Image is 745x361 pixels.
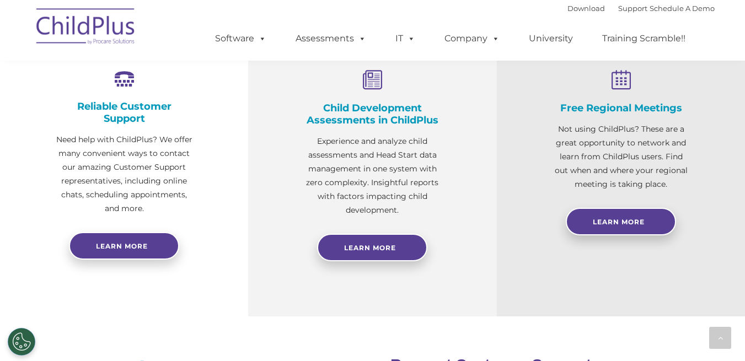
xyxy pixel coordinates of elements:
a: Schedule A Demo [650,4,715,13]
a: Company [433,28,511,50]
font: | [567,4,715,13]
h4: Child Development Assessments in ChildPlus [303,102,441,126]
a: Software [204,28,277,50]
a: Assessments [285,28,377,50]
p: Need help with ChildPlus? We offer many convenient ways to contact our amazing Customer Support r... [55,133,193,215]
span: Learn More [344,244,396,252]
span: Phone number [153,118,200,126]
a: Download [567,4,605,13]
a: Support [618,4,647,13]
img: ChildPlus by Procare Solutions [31,1,141,56]
span: Learn More [593,218,645,226]
a: Learn More [317,234,427,261]
span: Last name [153,73,187,81]
a: Training Scramble!! [591,28,696,50]
a: IT [384,28,426,50]
a: University [518,28,584,50]
a: Learn more [69,232,179,260]
h4: Free Regional Meetings [552,102,690,114]
p: Experience and analyze child assessments and Head Start data management in one system with zero c... [303,134,441,217]
span: Learn more [96,242,148,250]
a: Learn More [566,208,676,235]
button: Cookies Settings [8,328,35,355]
h4: Reliable Customer Support [55,100,193,125]
p: Not using ChildPlus? These are a great opportunity to network and learn from ChildPlus users. Fin... [552,122,690,191]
